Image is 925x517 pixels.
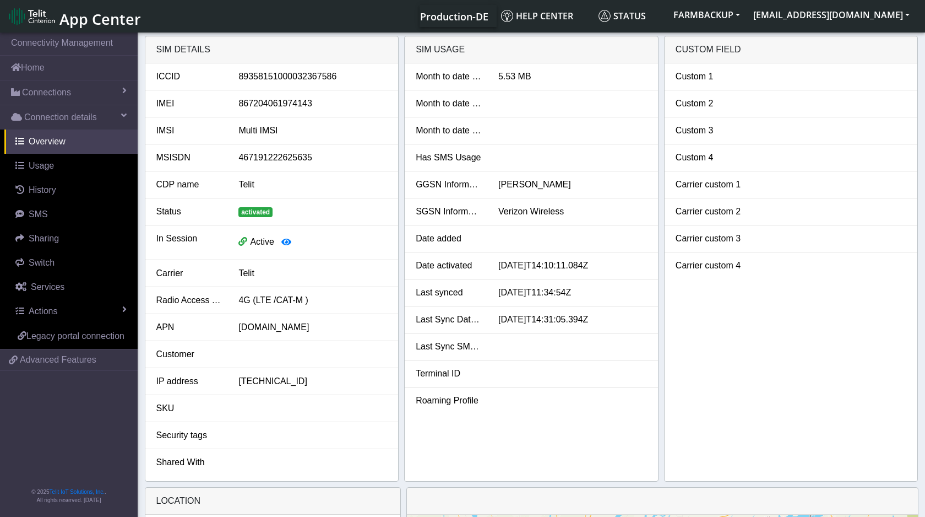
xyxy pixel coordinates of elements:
div: Carrier custom 2 [667,205,750,218]
button: [EMAIL_ADDRESS][DOMAIN_NAME] [747,5,916,25]
img: status.svg [598,10,611,22]
div: Carrier custom 1 [667,178,750,191]
div: GGSN Information [407,178,490,191]
div: Telit [230,267,395,280]
span: Help center [501,10,573,22]
div: Month to date voice [407,124,490,137]
div: Month to date SMS [407,97,490,110]
div: [DOMAIN_NAME] [230,321,395,334]
div: 867204061974143 [230,97,395,110]
div: In Session [148,232,231,253]
a: Services [4,275,138,299]
a: Help center [497,5,594,27]
a: SMS [4,202,138,227]
span: activated [238,207,273,217]
div: Verizon Wireless [490,205,655,218]
span: Connections [22,86,71,99]
div: LOCATION [145,488,400,515]
div: Last Sync Data Usage [407,313,490,326]
a: App Center [9,4,139,28]
span: Usage [29,161,54,170]
div: 89358151000032367586 [230,70,395,83]
div: ICCID [148,70,231,83]
div: Custom 1 [667,70,750,83]
div: [DATE]T14:10:11.084Z [490,259,655,272]
a: Status [594,5,667,27]
div: Custom 3 [667,124,750,137]
div: SGSN Information [407,205,490,218]
a: Actions [4,299,138,324]
span: Legacy portal connection [26,331,124,341]
button: View session details [274,232,298,253]
div: IMEI [148,97,231,110]
div: SKU [148,402,231,415]
div: Terminal ID [407,367,490,380]
a: Usage [4,154,138,178]
span: Production-DE [420,10,488,23]
a: Switch [4,251,138,275]
a: Sharing [4,227,138,251]
div: [TECHNICAL_ID] [230,375,395,388]
a: Overview [4,130,138,154]
div: SIM usage [405,36,658,63]
div: [DATE]T11:34:54Z [490,286,655,299]
div: Carrier custom 3 [667,232,750,245]
div: Last Sync SMS Usage [407,340,490,353]
span: Active [250,237,274,246]
div: Last synced [407,286,490,299]
button: FARMBACKUP [667,5,747,25]
div: 5.53 MB [490,70,655,83]
span: History [29,185,56,195]
div: Date added [407,232,490,245]
div: Customer [148,348,231,361]
div: MSISDN [148,151,231,164]
div: Date activated [407,259,490,272]
div: Month to date data [407,70,490,83]
div: 4G (LTE /CAT-M ) [230,294,395,307]
div: IP address [148,375,231,388]
span: SMS [29,209,48,219]
div: Telit [230,178,395,191]
div: Custom field [665,36,918,63]
a: Your current platform instance [420,5,488,27]
div: CDP name [148,178,231,191]
img: knowledge.svg [501,10,513,22]
div: [PERSON_NAME] [490,178,655,191]
div: Radio Access Tech [148,294,231,307]
span: Actions [29,306,57,316]
div: Roaming Profile [407,394,490,407]
div: IMSI [148,124,231,137]
span: Status [598,10,646,22]
div: Custom 4 [667,151,750,164]
div: SIM details [145,36,399,63]
span: Switch [29,258,55,267]
span: Sharing [29,234,59,243]
a: Telit IoT Solutions, Inc. [50,489,105,495]
span: Overview [29,137,66,146]
a: History [4,178,138,202]
div: [DATE]T14:31:05.394Z [490,313,655,326]
span: App Center [59,9,141,29]
span: Services [31,282,64,292]
div: Has SMS Usage [407,151,490,164]
div: Status [148,205,231,218]
div: Custom 2 [667,97,750,110]
span: Advanced Features [20,353,96,367]
div: Carrier [148,267,231,280]
img: logo-telit-cinterion-gw-new.png [9,8,55,25]
div: Carrier custom 4 [667,259,750,272]
span: Connection details [24,111,97,124]
div: APN [148,321,231,334]
div: 467191222625635 [230,151,395,164]
div: Multi IMSI [230,124,395,137]
div: Security tags [148,429,231,442]
div: Shared With [148,456,231,469]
